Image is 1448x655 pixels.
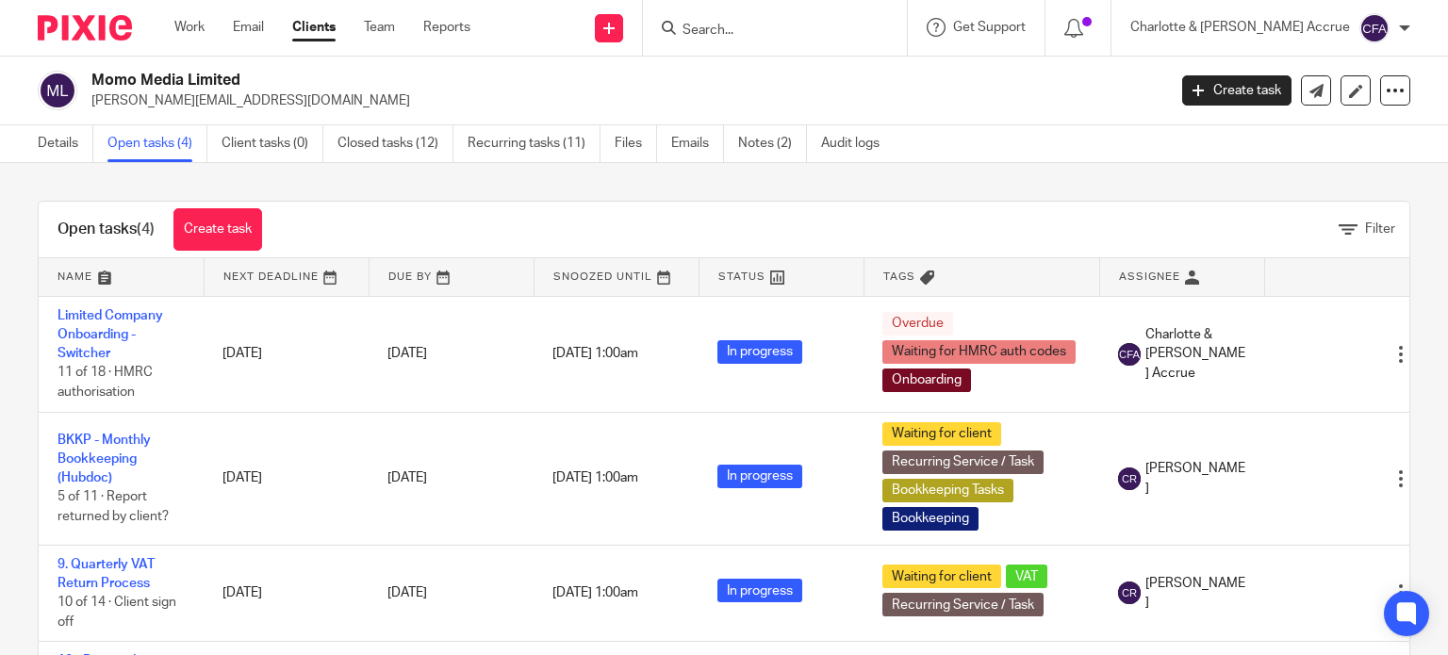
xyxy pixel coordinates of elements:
[738,125,807,162] a: Notes (2)
[671,125,724,162] a: Emails
[292,18,336,37] a: Clients
[204,296,369,412] td: [DATE]
[1145,574,1245,613] span: [PERSON_NAME]
[174,18,205,37] a: Work
[1118,467,1141,490] img: svg%3E
[553,271,652,282] span: Snoozed Until
[204,412,369,545] td: [DATE]
[953,21,1026,34] span: Get Support
[1118,581,1141,604] img: svg%3E
[337,125,453,162] a: Closed tasks (12)
[717,340,802,364] span: In progress
[882,479,1013,502] span: Bookkeeping Tasks
[1006,565,1047,588] span: VAT
[387,347,427,360] span: [DATE]
[1365,222,1395,236] span: Filter
[58,309,163,361] a: Limited Company Onboarding - Switcher
[552,586,638,599] span: [DATE] 1:00am
[882,368,971,392] span: Onboarding
[882,450,1044,474] span: Recurring Service / Task
[681,23,850,40] input: Search
[58,220,155,239] h1: Open tasks
[233,18,264,37] a: Email
[173,208,262,251] a: Create task
[468,125,601,162] a: Recurring tasks (11)
[615,125,657,162] a: Files
[882,422,1001,446] span: Waiting for client
[882,593,1044,616] span: Recurring Service / Task
[387,472,427,485] span: [DATE]
[1130,18,1350,37] p: Charlotte & [PERSON_NAME] Accrue
[882,340,1076,364] span: Waiting for HMRC auth codes
[38,15,132,41] img: Pixie
[882,507,979,531] span: Bookkeeping
[91,71,942,90] h2: Momo Media Limited
[882,565,1001,588] span: Waiting for client
[423,18,470,37] a: Reports
[1359,13,1390,43] img: svg%3E
[38,125,93,162] a: Details
[821,125,894,162] a: Audit logs
[222,125,323,162] a: Client tasks (0)
[552,348,638,361] span: [DATE] 1:00am
[58,491,169,524] span: 5 of 11 · Report returned by client?
[107,125,207,162] a: Open tasks (4)
[882,312,953,336] span: Overdue
[717,465,802,488] span: In progress
[58,596,176,629] span: 10 of 14 · Client sign off
[1145,459,1245,498] span: [PERSON_NAME]
[364,18,395,37] a: Team
[58,558,155,590] a: 9. Quarterly VAT Return Process
[38,71,77,110] img: svg%3E
[204,545,369,642] td: [DATE]
[1145,325,1245,383] span: Charlotte & [PERSON_NAME] Accrue
[1118,343,1141,366] img: svg%3E
[717,579,802,602] span: In progress
[718,271,765,282] span: Status
[883,271,915,282] span: Tags
[58,367,153,400] span: 11 of 18 · HMRC authorisation
[552,472,638,485] span: [DATE] 1:00am
[387,586,427,599] span: [DATE]
[137,221,155,237] span: (4)
[58,434,151,485] a: BKKP - Monthly Bookkeeping (Hubdoc)
[1182,75,1292,106] a: Create task
[91,91,1154,110] p: [PERSON_NAME][EMAIL_ADDRESS][DOMAIN_NAME]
